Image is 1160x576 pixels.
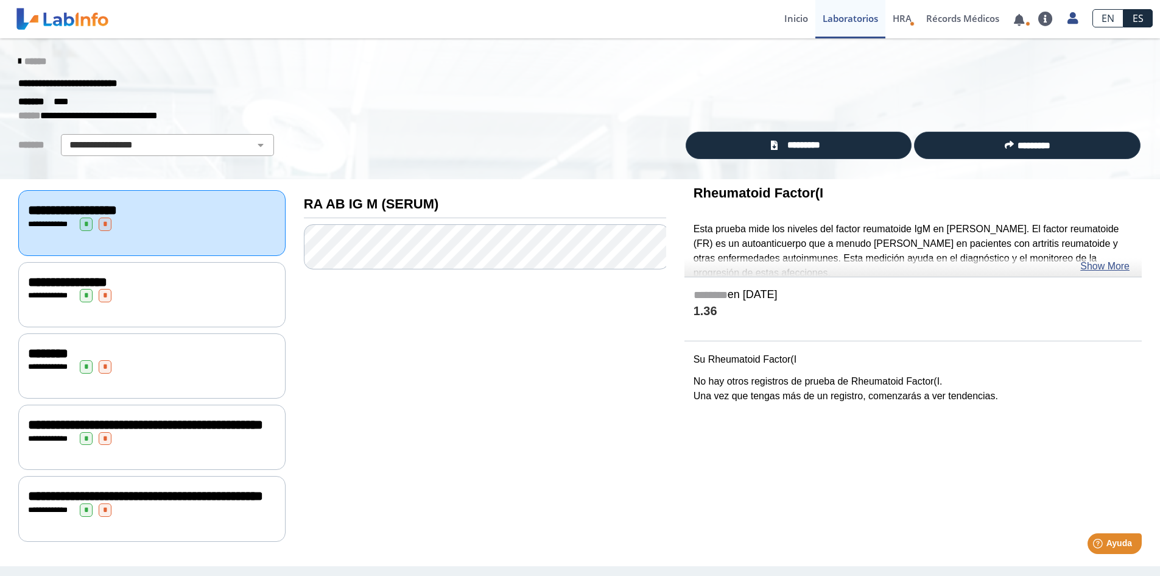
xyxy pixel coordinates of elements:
span: HRA [893,12,912,24]
p: Esta prueba mide los niveles del factor reumatoide IgM en [PERSON_NAME]. El factor reumatoide (FR... [694,222,1133,280]
h4: 1.36 [694,304,1133,319]
h5: en [DATE] [694,288,1133,302]
b: Rheumatoid Factor(I [694,185,823,201]
a: Show More [1080,259,1130,274]
a: ES [1123,9,1153,27]
b: RA AB IG M (SERUM) [304,196,439,212]
p: Su Rheumatoid Factor(I [694,352,1133,367]
a: EN [1092,9,1123,27]
p: No hay otros registros de prueba de Rheumatoid Factor(I. Una vez que tengas más de un registro, c... [694,374,1133,404]
iframe: Help widget launcher [1052,528,1147,563]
